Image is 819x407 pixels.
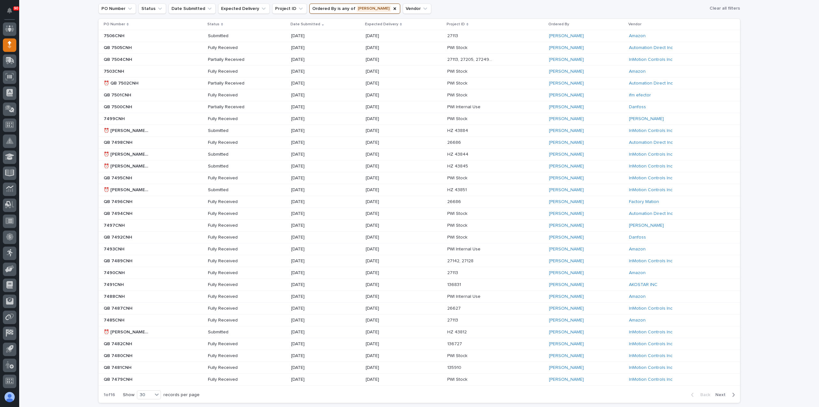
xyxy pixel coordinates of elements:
p: records per page [163,392,200,398]
button: Vendor [403,4,431,14]
a: [PERSON_NAME] [549,164,584,169]
a: InMotion Controls Inc [629,258,672,264]
p: 27113, 27205, 27249, 27259, 27302 [447,56,494,62]
tr: QB 7494CNHQB 7494CNH Fully Received[DATE][DATE]PWI StockPWI Stock [PERSON_NAME] Automation Direct... [99,208,740,220]
a: [PERSON_NAME] [549,45,584,51]
a: [PERSON_NAME] [549,104,584,110]
a: InMotion Controls Inc [629,330,672,335]
p: [DATE] [291,152,337,157]
p: [DATE] [366,282,411,288]
a: [PERSON_NAME] [549,175,584,181]
p: 27113 [447,269,459,276]
a: [PERSON_NAME] [549,199,584,205]
p: Fully Received [208,45,254,51]
tr: QB 7495CNHQB 7495CNH Fully Received[DATE][DATE]PWI StockPWI Stock [PERSON_NAME] InMotion Controls... [99,172,740,184]
p: Fully Received [208,270,254,276]
p: [DATE] [291,45,337,51]
p: [DATE] [291,128,337,134]
p: PWI Stock [447,376,469,382]
p: Fully Received [208,318,254,323]
p: [DATE] [366,81,411,86]
tr: 7493CNH7493CNH Fully Received[DATE][DATE]PWI Internal UsePWI Internal Use [PERSON_NAME] Amazon [99,243,740,255]
p: 136727 [447,340,463,347]
p: PWI Stock [447,174,469,181]
p: Fully Received [208,353,254,359]
a: Danfoss [629,235,646,240]
p: [DATE] [366,175,411,181]
p: [DATE] [366,152,411,157]
p: 135910 [447,364,463,370]
a: InMotion Controls Inc [629,341,672,347]
p: QB 7487CNH [104,305,134,311]
p: Fully Received [208,306,254,311]
p: [DATE] [291,282,337,288]
p: [DATE] [366,377,411,382]
p: Fully Received [208,235,254,240]
p: Ordered By [548,21,569,28]
p: [DATE] [366,270,411,276]
a: Danfoss [629,104,646,110]
p: [DATE] [366,330,411,335]
p: PWI Stock [447,68,469,74]
p: [DATE] [366,365,411,370]
p: Fully Received [208,69,254,74]
p: [DATE] [291,365,337,370]
p: ⏰ Verbal Charlie (InMotion 9/9/25) [104,151,151,157]
p: PWI Internal Use [447,293,482,299]
a: InMotion Controls Inc [629,306,672,311]
p: ⏰ Verbal Charlie (InMotion 9/11/25) [104,127,151,134]
button: users-avatar [3,390,16,404]
tr: ⏰ [PERSON_NAME] (InMotion [DATE])⏰ [PERSON_NAME] (InMotion [DATE]) Submitted[DATE][DATE]HZ 43844H... [99,149,740,160]
p: [DATE] [291,318,337,323]
tr: 7488CNH7488CNH Fully Received[DATE][DATE]PWI Internal UsePWI Internal Use [PERSON_NAME] Amazon [99,291,740,303]
p: ⏰ QB 7502CNH [104,79,140,86]
p: Date Submitted [290,21,320,28]
a: [PERSON_NAME] [549,57,584,62]
tr: 7491CNH7491CNH Fully Received[DATE][DATE]136831136831 [PERSON_NAME] AKOSTAR INC [99,279,740,291]
p: Fully Received [208,365,254,370]
p: PO Number [104,21,125,28]
tr: QB 7496CNHQB 7496CNH Fully Received[DATE][DATE]2668626686 [PERSON_NAME] Factory Mation [99,196,740,208]
a: Automation Direct Inc [629,45,673,51]
tr: ⏰ [PERSON_NAME] (InMotion [DATE])⏰ [PERSON_NAME] (InMotion [DATE]) Submitted[DATE][DATE]HZ 43812H... [99,326,740,338]
p: Fully Received [208,93,254,98]
p: PWI Stock [447,352,469,359]
p: Submitted [208,128,254,134]
p: [DATE] [291,258,337,264]
p: Fully Received [208,140,254,145]
a: InMotion Controls Inc [629,128,672,134]
a: [PERSON_NAME] [549,116,584,122]
span: Next [715,392,729,398]
p: 26686 [447,198,462,205]
div: 30 [137,392,153,398]
p: QB 7505CNH [104,44,133,51]
p: [DATE] [291,223,337,228]
a: InMotion Controls Inc [629,353,672,359]
p: Fully Received [208,199,254,205]
p: Fully Received [208,294,254,299]
p: [DATE] [366,258,411,264]
a: InMotion Controls Inc [629,365,672,370]
a: [PERSON_NAME] [549,365,584,370]
tr: 7490CNH7490CNH Fully Received[DATE][DATE]2711327113 [PERSON_NAME] Amazon [99,267,740,279]
a: [PERSON_NAME] [549,69,584,74]
a: [PERSON_NAME] [549,247,584,252]
button: Notifications [3,4,16,17]
span: Back [696,392,710,398]
a: [PERSON_NAME] [549,282,584,288]
p: 26627 [447,305,462,311]
p: [DATE] [366,211,411,216]
p: QB 7495CNH [104,174,133,181]
p: [DATE] [366,223,411,228]
p: [DATE] [366,235,411,240]
p: PWI Stock [447,115,469,122]
p: HZ 43812 [447,328,468,335]
p: [DATE] [366,116,411,122]
p: [DATE] [366,69,411,74]
tr: QB 7504CNHQB 7504CNH Partially Received[DATE][DATE]27113, 27205, 27249, 27259, 2730227113, 27205,... [99,54,740,66]
p: Partially Received [208,104,254,110]
p: 7490CNH [104,269,126,276]
a: [PERSON_NAME] [549,330,584,335]
p: Fully Received [208,247,254,252]
p: [DATE] [366,93,411,98]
